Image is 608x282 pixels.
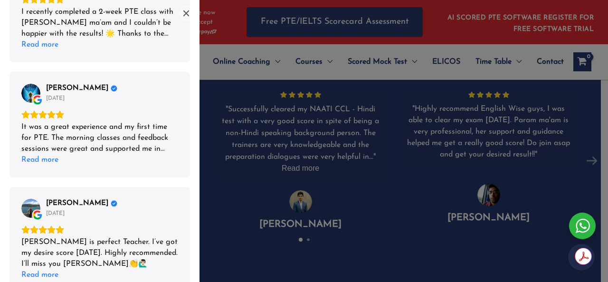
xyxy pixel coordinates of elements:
div: Verified Customer [111,85,117,92]
div: Rating: 5.0 out of 5 [21,225,178,234]
div: It was a great experience and my first time for PTE. The morning classes and feedback sessions we... [21,122,178,155]
div: Verified Customer [111,200,117,207]
div: [DATE] [46,210,65,217]
img: Viki Naidu [21,84,40,103]
span: [PERSON_NAME] [46,199,108,208]
span: [PERSON_NAME] [46,84,108,93]
div: [PERSON_NAME] is perfect Teacher. I’ve got my desire score [DATE]. Highly recommended. I’ll miss ... [21,237,178,270]
a: View on Google [21,199,40,218]
div: [DATE] [46,95,65,102]
a: Review by Viki Naidu [46,84,117,93]
div: Rating: 5.0 out of 5 [21,110,178,119]
a: Review by Özcan YILMAZ [46,199,117,208]
img: Özcan YILMAZ [21,199,40,218]
div: I recently completed a 2-week PTE class with [PERSON_NAME] ma’am and I couldn’t be happier with t... [21,7,178,39]
a: View on Google [21,84,40,103]
div: Read more [21,270,58,281]
div: Read more [21,39,58,50]
button: Close [179,6,194,21]
div: Read more [21,155,58,165]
